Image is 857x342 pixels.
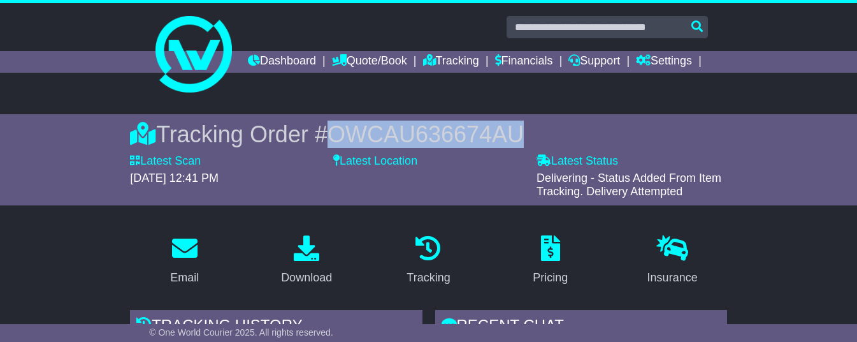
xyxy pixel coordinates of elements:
label: Latest Scan [130,154,201,168]
span: OWCAU636674AU [328,121,524,147]
div: Download [281,269,332,286]
label: Latest Status [537,154,618,168]
div: Pricing [533,269,568,286]
a: Insurance [639,231,706,291]
div: Tracking Order # [130,121,727,148]
span: Delivering - Status Added From Item Tracking. Delivery Attempted [537,172,721,198]
a: Quote/Book [332,51,407,73]
span: [DATE] 12:41 PM [130,172,219,184]
a: Email [162,231,207,291]
a: Support [568,51,620,73]
a: Dashboard [248,51,316,73]
span: © One World Courier 2025. All rights reserved. [149,327,333,338]
a: Pricing [524,231,576,291]
div: Email [170,269,199,286]
a: Settings [636,51,692,73]
a: Tracking [398,231,458,291]
div: Insurance [647,269,698,286]
a: Tracking [423,51,479,73]
div: Tracking [407,269,450,286]
a: Financials [495,51,553,73]
a: Download [273,231,340,291]
label: Latest Location [333,154,417,168]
